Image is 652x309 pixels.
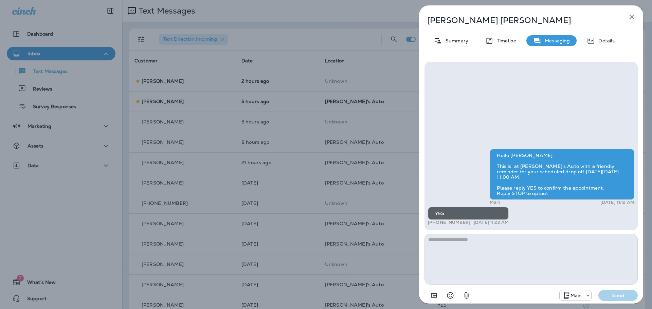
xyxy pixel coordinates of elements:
div: +1 (941) 231-4423 [560,291,592,300]
p: [PHONE_NUMBER] [428,220,470,225]
p: Summary [442,38,468,43]
div: Hello [PERSON_NAME], This is at [PERSON_NAME]'s Auto with a friendly reminder for your scheduled ... [490,149,634,200]
p: Messaging [541,38,570,43]
button: Select an emoji [443,289,457,302]
p: [DATE] 11:12 AM [600,200,634,205]
p: Timeline [493,38,516,43]
button: Add in a premade template [427,289,441,302]
div: YES [428,207,509,220]
p: Main [490,200,500,205]
p: [DATE] 11:22 AM [474,220,509,225]
p: Details [595,38,615,43]
p: [PERSON_NAME] [PERSON_NAME] [427,16,613,25]
p: Main [570,293,582,298]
